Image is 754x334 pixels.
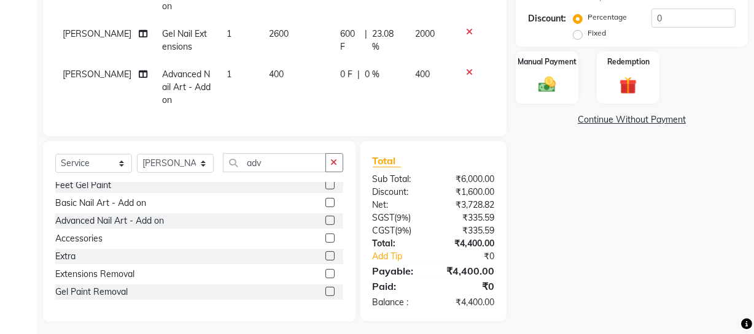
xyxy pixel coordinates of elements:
[365,28,367,53] span: |
[162,28,207,52] span: Gel Nail Extensions
[55,197,146,210] div: Basic Nail Art - Add on
[55,179,111,192] div: Feet Gel Paint
[433,186,503,199] div: ₹1,600.00
[588,12,627,23] label: Percentage
[363,199,433,211] div: Net:
[445,250,503,263] div: ₹0
[162,69,211,105] span: Advanced Nail Art - Add on
[223,153,326,172] input: Search or Scan
[433,199,503,211] div: ₹3,728.82
[363,237,433,250] div: Total:
[340,28,360,53] span: 600 F
[373,154,401,167] span: Total
[518,113,745,126] a: Continue Without Payment
[397,213,409,222] span: 9%
[433,211,503,224] div: ₹335.59
[363,173,433,186] div: Sub Total:
[63,69,131,80] span: [PERSON_NAME]
[398,226,410,235] span: 9%
[55,303,84,316] div: Nail Tip
[55,286,128,298] div: Gel Paint Removal
[415,69,430,80] span: 400
[55,214,164,227] div: Advanced Nail Art - Add on
[365,68,379,81] span: 0 %
[227,69,231,80] span: 1
[373,212,395,223] span: SGST
[433,173,503,186] div: ₹6,000.00
[433,237,503,250] div: ₹4,400.00
[227,28,231,39] span: 1
[269,28,289,39] span: 2600
[55,232,103,245] div: Accessories
[340,68,352,81] span: 0 F
[433,296,503,309] div: ₹4,400.00
[269,69,284,80] span: 400
[372,28,400,53] span: 23.08 %
[363,211,433,224] div: ( )
[533,75,561,95] img: _cash.svg
[433,279,503,294] div: ₹0
[588,28,606,39] label: Fixed
[433,264,503,278] div: ₹4,400.00
[415,28,435,39] span: 2000
[373,225,395,236] span: CGST
[614,75,642,96] img: _gift.svg
[433,224,503,237] div: ₹335.59
[363,279,433,294] div: Paid:
[528,12,566,25] div: Discount:
[55,268,134,281] div: Extensions Removal
[363,224,433,237] div: ( )
[363,296,433,309] div: Balance :
[55,250,76,263] div: Extra
[363,186,433,199] div: Discount:
[607,56,650,67] label: Redemption
[357,68,360,81] span: |
[363,264,433,278] div: Payable:
[518,56,577,67] label: Manual Payment
[63,28,131,39] span: [PERSON_NAME]
[363,250,445,263] a: Add Tip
